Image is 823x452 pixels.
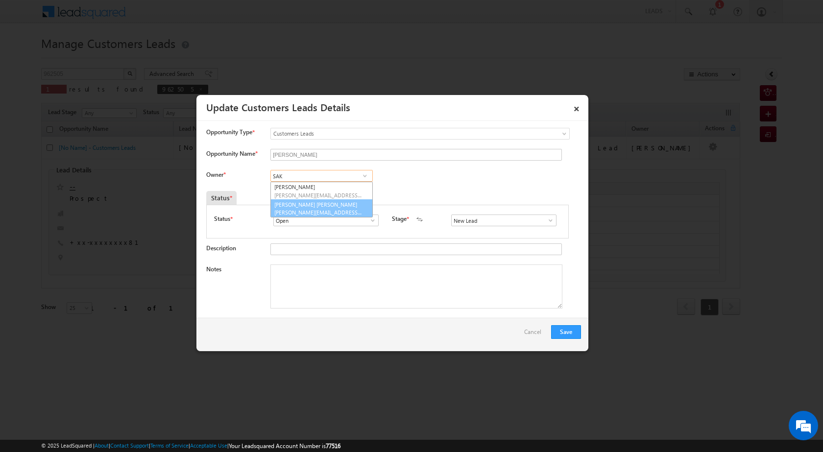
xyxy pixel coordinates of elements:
[206,100,350,114] a: Update Customers Leads Details
[161,5,184,28] div: Minimize live chat window
[206,150,257,157] label: Opportunity Name
[229,442,340,450] span: Your Leadsquared Account Number is
[13,91,179,293] textarea: Type your message and hit 'Enter'
[150,442,189,449] a: Terms of Service
[206,265,221,273] label: Notes
[206,171,225,178] label: Owner
[206,191,237,205] div: Status
[326,442,340,450] span: 77516
[190,442,227,449] a: Acceptable Use
[451,214,557,226] input: Type to Search
[95,442,109,449] a: About
[271,129,530,138] span: Customers Leads
[270,128,570,140] a: Customers Leads
[274,209,363,216] span: [PERSON_NAME][EMAIL_ADDRESS][PERSON_NAME][DOMAIN_NAME]
[206,244,236,252] label: Description
[524,325,546,344] a: Cancel
[133,302,178,315] em: Start Chat
[41,441,340,451] span: © 2025 LeadSquared | | | | |
[214,214,230,223] label: Status
[270,170,373,182] input: Type to Search
[110,442,149,449] a: Contact Support
[392,214,407,223] label: Stage
[271,182,372,200] a: [PERSON_NAME]
[568,98,585,116] a: ×
[542,215,554,225] a: Show All Items
[273,214,379,226] input: Type to Search
[17,51,41,64] img: d_60004797649_company_0_60004797649
[359,171,371,181] a: Show All Items
[364,215,376,225] a: Show All Items
[551,325,581,339] button: Save
[270,199,373,218] a: [PERSON_NAME] [PERSON_NAME]
[51,51,165,64] div: Chat with us now
[206,128,252,137] span: Opportunity Type
[274,191,363,199] span: [PERSON_NAME][EMAIL_ADDRESS][DOMAIN_NAME]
